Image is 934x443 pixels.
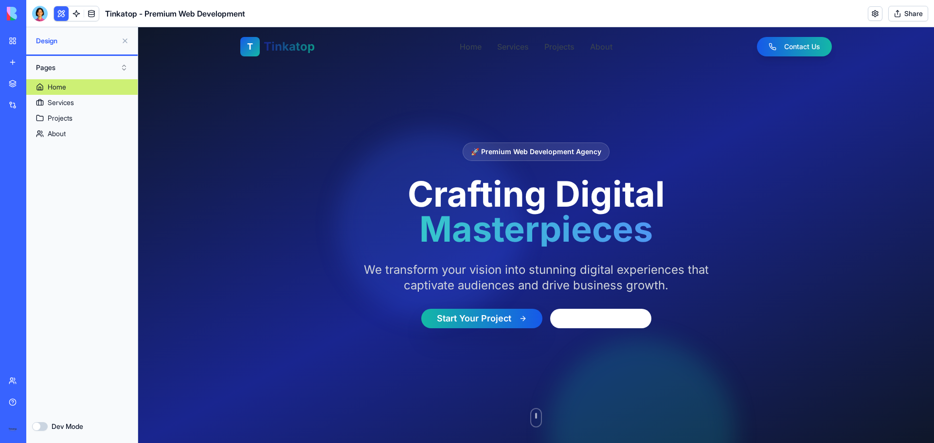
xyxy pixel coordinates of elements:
[211,149,585,219] h1: Crafting Digital
[619,10,694,29] button: Contact Us
[31,60,133,75] button: Pages
[26,79,138,95] a: Home
[452,14,474,25] a: About
[105,8,245,19] h1: Tinkatop - Premium Web Development
[211,184,585,219] span: Masterpieces
[26,110,138,126] a: Projects
[109,13,115,26] span: T
[324,115,471,134] div: 🚀 Premium Web Development Agency
[359,14,391,25] a: Services
[52,422,83,431] label: Dev Mode
[412,282,513,301] button: Watch Demo
[283,282,404,301] button: Start Your Project
[126,12,177,27] span: Tinkatop
[48,113,72,123] div: Projects
[406,14,436,25] a: Projects
[211,235,585,266] p: We transform your vision into stunning digital experiences that captivate audiences and drive bus...
[36,36,117,46] span: Design
[7,424,18,435] img: ACg8ocJttHcSTTNL95WNchzsx-ahECqbwYcq2llpRCglCw3bf2UZeH8=s96-c
[48,98,74,107] div: Services
[26,95,138,110] a: Services
[48,82,66,92] div: Home
[102,10,177,29] a: TTinkatop
[26,126,138,142] a: About
[48,129,66,139] div: About
[888,6,928,21] button: Share
[322,14,343,25] a: Home
[7,7,67,20] img: logo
